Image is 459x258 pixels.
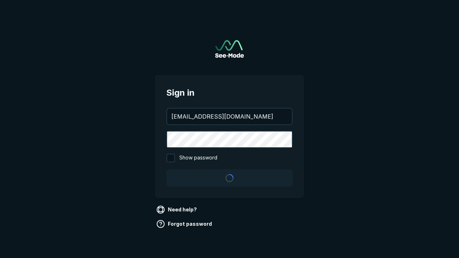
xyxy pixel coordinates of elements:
a: Go to sign in [215,40,244,58]
span: Show password [179,154,217,162]
img: See-Mode Logo [215,40,244,58]
span: Sign in [166,86,293,99]
a: Forgot password [155,218,215,230]
input: your@email.com [167,109,292,124]
a: Need help? [155,204,200,215]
